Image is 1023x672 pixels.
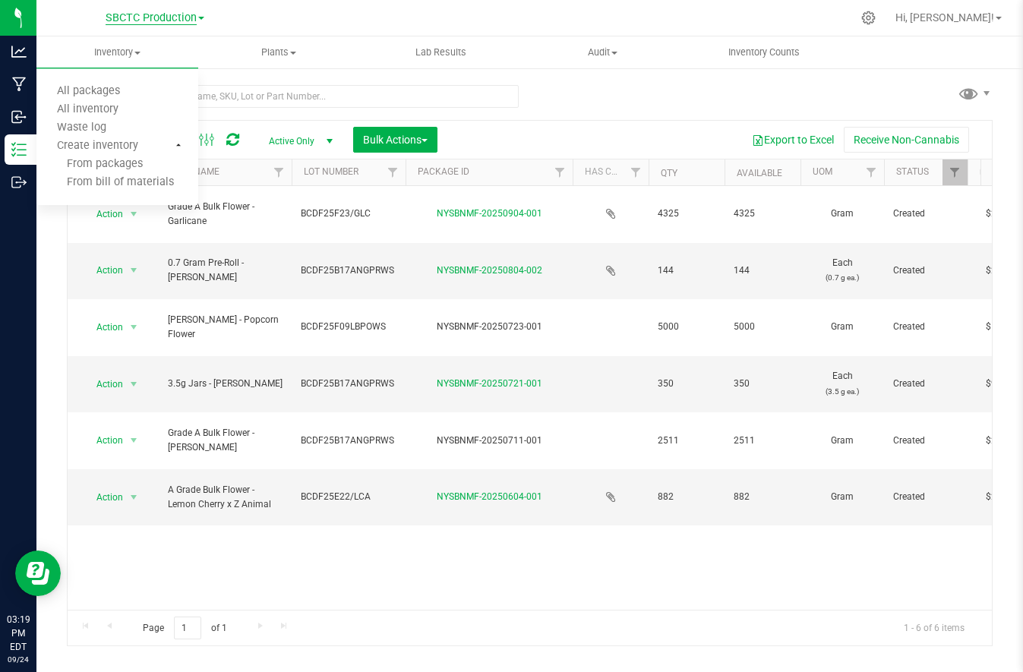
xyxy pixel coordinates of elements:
a: Status [896,166,929,177]
button: Receive Non-Cannabis [844,127,969,153]
a: NYSBNMF-20250604-001 [437,491,542,502]
a: Qty [661,168,677,178]
span: Bulk Actions [363,134,428,146]
span: select [125,374,144,395]
span: Action [83,430,124,451]
span: 882 [658,490,715,504]
span: 144 [658,263,715,278]
span: select [125,487,144,508]
span: A Grade Bulk Flower - Lemon Cherry x Z Animal [168,483,283,512]
a: Plants [198,36,360,68]
div: NYSBNMF-20250723-001 [403,320,575,334]
span: 882 [734,490,791,504]
inline-svg: Manufacturing [11,77,27,92]
inline-svg: Inventory [11,142,27,157]
a: Lab Results [360,36,522,68]
span: Each [810,369,875,398]
button: Bulk Actions [353,127,437,153]
p: (3.5 g ea.) [810,384,875,399]
span: Action [83,487,124,508]
span: BCDF25E22/LCA [301,490,396,504]
span: Inventory Counts [708,46,820,59]
span: From bill of materials [36,176,174,189]
p: 03:19 PM EDT [7,613,30,654]
span: Created [893,434,958,448]
span: BCDF25F09LBPOWS [301,320,396,334]
span: 350 [734,377,791,391]
a: NYSBNMF-20250804-002 [437,265,542,276]
span: Lab Results [395,46,487,59]
span: Created [893,263,958,278]
span: Gram [810,320,875,334]
div: Manage settings [859,11,878,25]
span: Create inventory [36,140,159,153]
span: Gram [810,207,875,221]
span: select [125,260,144,281]
span: 4325 [734,207,791,221]
span: BCDF25F23/GLC [301,207,396,221]
span: Gram [810,490,875,504]
inline-svg: Inbound [11,109,27,125]
span: Waste log [36,121,127,134]
span: select [125,317,144,338]
span: Audit [523,46,683,59]
span: 5000 [658,320,715,334]
span: Action [83,317,124,338]
span: Each [810,256,875,285]
span: Grade A Bulk Flower - [PERSON_NAME] [168,426,283,455]
a: Inventory Counts [684,36,845,68]
span: Grade A Bulk Flower - Garlicane [168,200,283,229]
span: All inventory [36,103,139,116]
span: 5000 [734,320,791,334]
span: Created [893,377,958,391]
a: Lot Number [304,166,358,177]
span: 3.5g Jars - [PERSON_NAME] [168,377,283,391]
a: NYSBNMF-20250721-001 [437,378,542,389]
a: Filter [859,159,884,185]
a: Filter [624,159,649,185]
th: Has COA [573,159,649,186]
span: Action [83,374,124,395]
span: [PERSON_NAME] - Popcorn Flower [168,313,283,342]
input: Search Package ID, Item Name, SKU, Lot or Part Number... [67,85,519,108]
inline-svg: Outbound [11,175,27,190]
span: Action [83,203,124,225]
span: BCDF25B17ANGPRWS [301,434,396,448]
span: 1 - 6 of 6 items [892,617,977,639]
span: From packages [36,158,143,171]
input: 1 [174,617,201,640]
p: (0.7 g ea.) [810,270,875,285]
span: 4325 [658,207,715,221]
span: Created [893,320,958,334]
span: All packages [36,85,141,98]
span: select [125,203,144,225]
a: Filter [267,159,292,185]
span: 0.7 Gram Pre-Roll - [PERSON_NAME] [168,256,283,285]
span: BCDF25B17ANGPRWS [301,377,396,391]
a: Package ID [418,166,469,177]
a: UOM [813,166,832,177]
span: SBCTC Production [106,11,197,25]
a: Audit [522,36,684,68]
inline-svg: Analytics [11,44,27,59]
span: 144 [734,263,791,278]
a: Filter [942,159,968,185]
span: Hi, [PERSON_NAME]! [895,11,994,24]
span: 2511 [658,434,715,448]
span: Created [893,207,958,221]
div: NYSBNMF-20250711-001 [403,434,575,448]
span: Inventory [36,46,198,59]
iframe: Resource center [15,551,61,596]
span: Plants [199,46,359,59]
span: Gram [810,434,875,448]
a: NYSBNMF-20250904-001 [437,208,542,219]
a: Filter [380,159,406,185]
a: Inventory All packages All inventory Waste log Create inventory From packages From bill of materials [36,36,198,68]
a: Filter [548,159,573,185]
span: select [125,430,144,451]
span: 2511 [734,434,791,448]
span: 350 [658,377,715,391]
span: Action [83,260,124,281]
span: Page of 1 [130,617,239,640]
a: Available [737,168,782,178]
